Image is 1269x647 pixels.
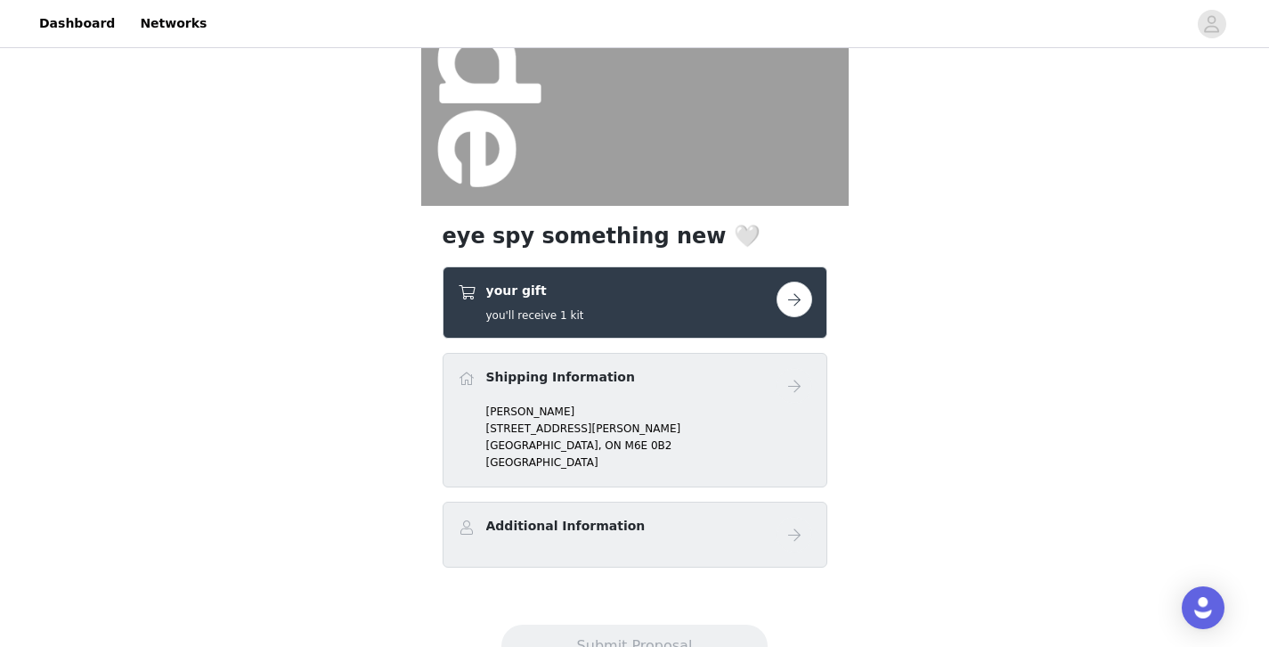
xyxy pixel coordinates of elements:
h4: your gift [486,282,584,300]
span: ON [605,439,621,452]
div: your gift [443,266,827,339]
div: avatar [1203,10,1220,38]
a: Networks [129,4,217,44]
h4: Additional Information [486,517,646,536]
p: [STREET_ADDRESS][PERSON_NAME] [486,421,812,437]
div: Additional Information [443,502,827,568]
p: [GEOGRAPHIC_DATA] [486,455,812,471]
p: [PERSON_NAME] [486,404,812,420]
div: Open Intercom Messenger [1182,586,1224,629]
span: [GEOGRAPHIC_DATA], [486,439,602,452]
h4: Shipping Information [486,368,635,387]
div: Shipping Information [443,353,827,487]
h5: you'll receive 1 kit [486,307,584,323]
a: Dashboard [28,4,126,44]
span: M6E 0B2 [625,439,672,452]
h1: eye spy something new 🤍 [443,220,827,252]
